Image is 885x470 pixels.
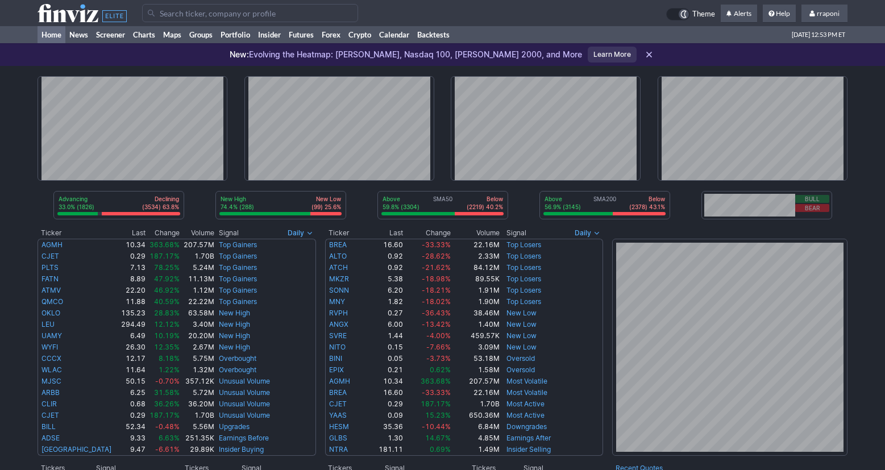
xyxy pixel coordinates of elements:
[219,365,256,374] a: Overbought
[329,377,350,385] a: AGMH
[41,388,60,397] a: ARBB
[180,262,215,273] td: 5.24M
[159,354,180,363] span: 8.18%
[41,252,59,260] a: CJET
[426,331,451,340] span: -4.00%
[451,432,500,444] td: 4.85M
[180,398,215,410] td: 36.20M
[422,286,451,294] span: -18.21%
[41,320,55,328] a: LEU
[506,365,535,374] a: Oversold
[381,195,504,212] div: SMA50
[543,195,666,212] div: SMA200
[404,227,452,239] th: Change
[364,387,404,398] td: 16.60
[329,434,347,442] a: GLBS
[588,47,637,63] a: Learn More
[118,285,146,296] td: 22.20
[329,320,348,328] a: ANGX
[154,274,180,283] span: 47.92%
[180,307,215,319] td: 63.58M
[506,434,551,442] a: Earnings After
[344,26,375,43] a: Crypto
[422,263,451,272] span: -21.62%
[65,26,92,43] a: News
[219,286,257,294] a: Top Gainers
[180,296,215,307] td: 22.22M
[364,376,404,387] td: 10.34
[154,263,180,272] span: 78.25%
[154,343,180,351] span: 12.35%
[142,4,358,22] input: Search
[451,227,500,239] th: Volume
[219,320,250,328] a: New High
[666,8,715,20] a: Theme
[430,445,451,454] span: 0.69%
[451,262,500,273] td: 84.12M
[364,432,404,444] td: 1.30
[451,307,500,319] td: 38.46M
[364,285,404,296] td: 6.20
[41,263,59,272] a: PLTS
[364,398,404,410] td: 0.29
[118,376,146,387] td: 50.15
[422,274,451,283] span: -18.98%
[451,296,500,307] td: 1.90M
[329,297,345,306] a: MNY
[721,5,757,23] a: Alerts
[329,309,348,317] a: RVPH
[41,445,111,454] a: [GEOGRAPHIC_DATA]
[154,320,180,328] span: 12.12%
[801,5,847,23] a: rraponi
[92,26,129,43] a: Screener
[219,228,239,238] span: Signal
[575,227,591,239] span: Daily
[422,388,451,397] span: -33.33%
[451,319,500,330] td: 1.40M
[430,365,451,374] span: 0.62%
[329,286,349,294] a: SONN
[506,343,537,351] a: New Low
[329,354,342,363] a: BINI
[159,434,180,442] span: 6.63%
[219,377,270,385] a: Unusual Volume
[219,263,257,272] a: Top Gainers
[506,422,547,431] a: Downgrades
[364,296,404,307] td: 1.82
[795,204,829,212] button: Bear
[421,400,451,408] span: 187.17%
[425,411,451,419] span: 15.23%
[118,410,146,421] td: 0.29
[219,445,264,454] a: Insider Buying
[219,297,257,306] a: Top Gainers
[817,9,840,18] span: rraponi
[451,342,500,353] td: 3.09M
[154,309,180,317] span: 28.83%
[288,227,304,239] span: Daily
[422,252,451,260] span: -28.62%
[254,26,285,43] a: Insider
[422,422,451,431] span: -10.44%
[329,252,347,260] a: ALTO
[41,309,60,317] a: OKLO
[329,445,348,454] a: NTRA
[180,330,215,342] td: 20.20M
[763,5,796,23] a: Help
[364,444,404,456] td: 181.11
[506,320,537,328] a: New Low
[467,195,503,203] p: Below
[506,274,541,283] a: Top Losers
[142,203,179,211] p: (3534) 63.8%
[41,286,61,294] a: ATMV
[149,240,180,249] span: 363.68%
[118,319,146,330] td: 294.49
[185,26,217,43] a: Groups
[41,343,58,351] a: WYFI
[221,203,254,211] p: 74.4% (288)
[180,319,215,330] td: 3.40M
[329,400,347,408] a: CJET
[180,387,215,398] td: 5.72M
[129,26,159,43] a: Charts
[426,343,451,351] span: -7.66%
[422,297,451,306] span: -18.02%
